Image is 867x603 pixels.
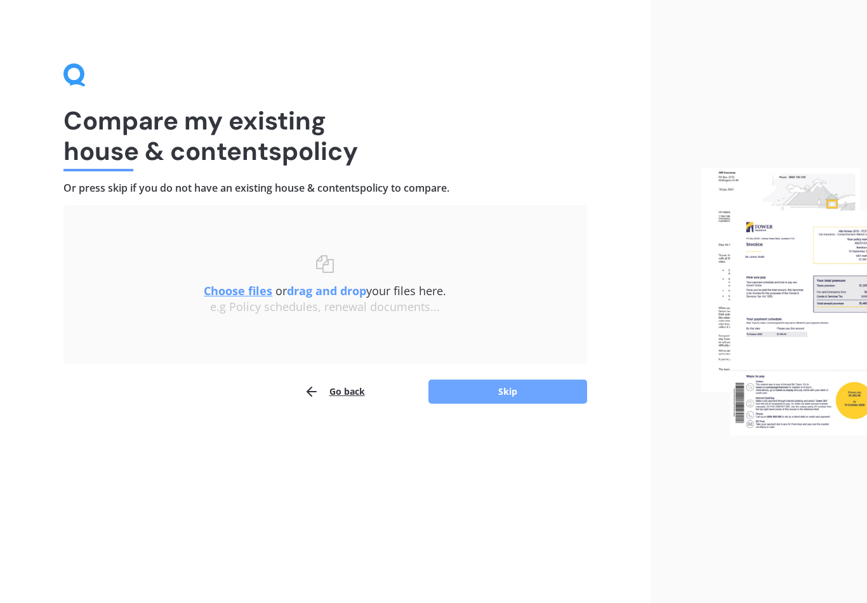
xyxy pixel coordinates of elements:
[204,283,272,298] u: Choose files
[287,283,366,298] b: drag and drop
[428,380,587,404] button: Skip
[89,300,562,314] div: e.g Policy schedules, renewal documents...
[304,379,365,404] button: Go back
[63,105,587,166] h1: Compare my existing house & contents policy
[63,182,587,195] h4: Or press skip if you do not have an existing house & contents policy to compare.
[204,283,446,298] span: or your files here.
